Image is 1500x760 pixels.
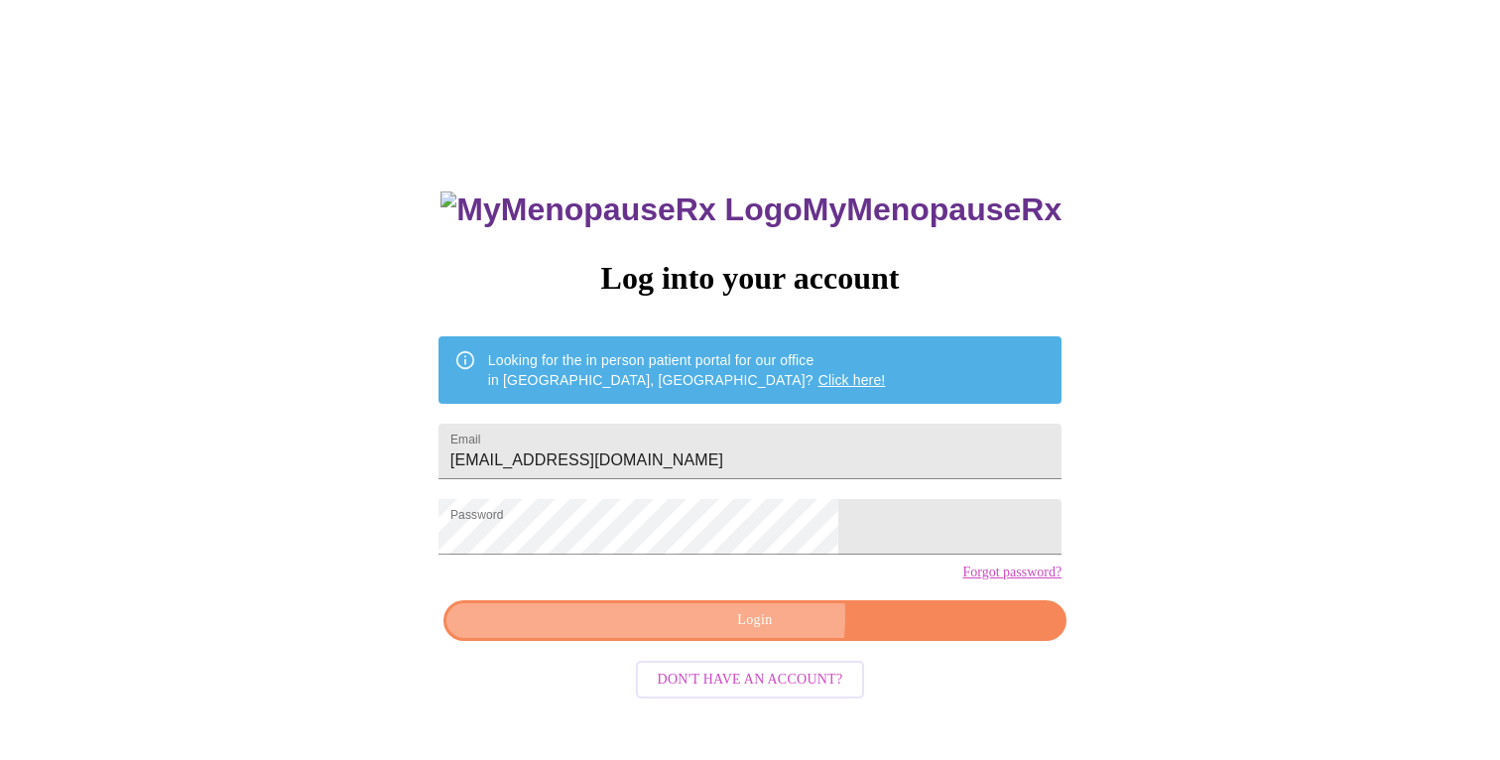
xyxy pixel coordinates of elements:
[440,191,1062,228] h3: MyMenopauseRx
[466,608,1044,633] span: Login
[443,600,1066,641] button: Login
[438,260,1062,297] h3: Log into your account
[440,191,802,228] img: MyMenopauseRx Logo
[962,565,1062,580] a: Forgot password?
[658,668,843,693] span: Don't have an account?
[631,670,870,687] a: Don't have an account?
[636,661,865,699] button: Don't have an account?
[818,372,886,388] a: Click here!
[488,342,886,398] div: Looking for the in person patient portal for our office in [GEOGRAPHIC_DATA], [GEOGRAPHIC_DATA]?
